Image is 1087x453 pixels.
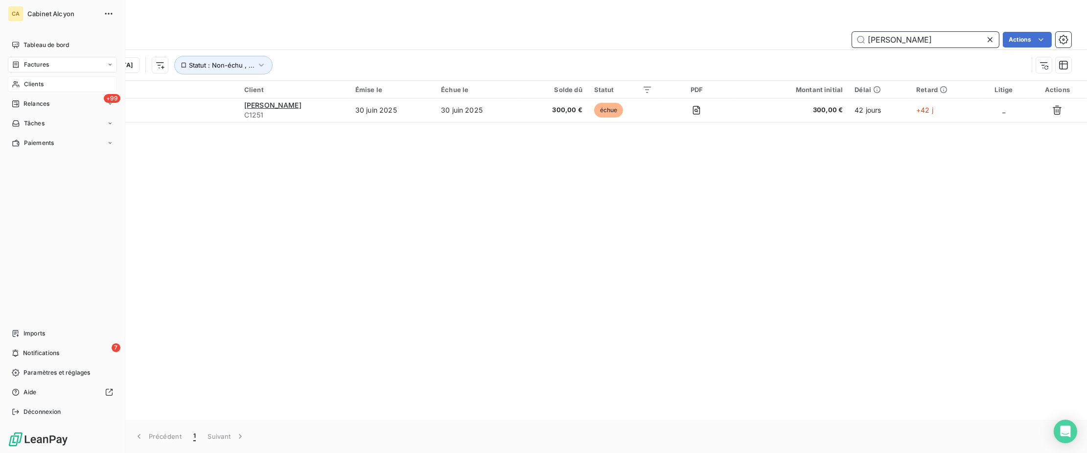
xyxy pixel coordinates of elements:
div: CA [8,6,23,22]
span: 300,00 € [527,105,582,115]
span: +42 j [916,106,933,114]
div: Solde dû [527,86,582,94]
span: 7 [112,343,120,352]
div: Actions [1034,86,1081,94]
span: Relances [23,99,49,108]
div: PDF [664,86,729,94]
div: Statut [594,86,652,94]
td: 42 jours [849,98,910,122]
span: Notifications [23,349,59,358]
button: Suivant [202,426,251,447]
button: 1 [187,426,202,447]
span: 300,00 € [741,105,843,115]
a: Tâches [8,116,117,131]
button: Actions [1003,32,1052,48]
a: Imports [8,326,117,341]
span: Paramètres et réglages [23,368,90,377]
div: Retard [916,86,974,94]
a: Aide [8,384,117,400]
a: Tableau de bord [8,37,117,53]
div: Délai [855,86,904,94]
span: Tableau de bord [23,41,69,49]
span: 1 [193,431,196,441]
a: Paramètres et réglages [8,365,117,381]
input: Rechercher [852,32,999,48]
div: Émise le [355,86,429,94]
span: Déconnexion [23,407,61,416]
div: Litige [986,86,1022,94]
span: +99 [104,94,120,103]
button: Statut : Non-échu , ... [174,56,273,74]
span: Imports [23,329,45,338]
span: _ [1002,106,1005,114]
div: Échue le [441,86,515,94]
a: Factures [8,57,117,72]
span: C1251 [244,110,344,120]
span: échue [594,103,624,118]
div: Client [244,86,344,94]
span: Clients [24,80,44,89]
span: Cabinet Alcyon [27,10,98,18]
span: Statut : Non-échu , ... [189,61,254,69]
span: Aide [23,388,37,397]
span: [PERSON_NAME] [244,101,301,109]
span: Factures [24,60,49,69]
img: Logo LeanPay [8,431,69,447]
span: Paiements [24,139,54,147]
td: 30 juin 2025 [349,98,435,122]
button: Précédent [128,426,187,447]
div: Open Intercom Messenger [1054,420,1077,443]
td: 30 juin 2025 [435,98,521,122]
a: Paiements [8,135,117,151]
div: Montant initial [741,86,843,94]
a: Clients [8,76,117,92]
span: Tâches [24,119,45,128]
a: +99Relances [8,96,117,112]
